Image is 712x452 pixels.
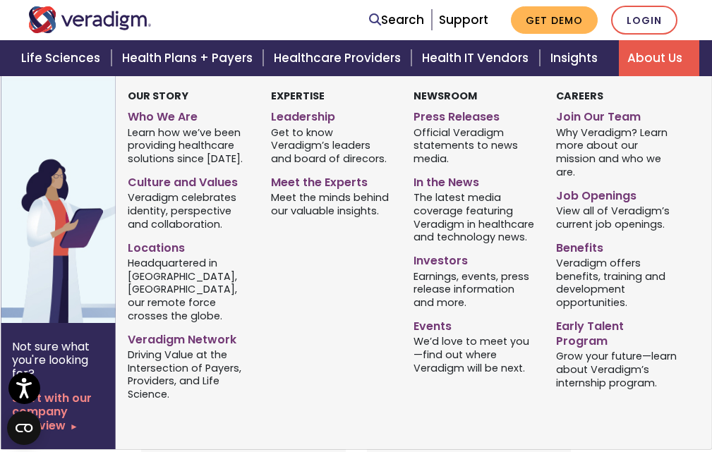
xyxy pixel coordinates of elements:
span: Official Veradigm statements to news media. [414,125,535,166]
span: Why Veradigm? Learn more about our mission and who we are. [556,125,677,178]
a: Healthcare Providers [265,40,414,76]
a: Who We Are [128,104,249,125]
a: Health IT Vendors [414,40,541,76]
a: Press Releases [414,104,535,125]
a: Search [369,11,424,30]
a: Events [414,314,535,334]
a: Early Talent Program [556,314,677,349]
span: View all of Veradigm’s current job openings. [556,203,677,231]
span: Grow your future—learn about Veradigm’s internship program. [556,348,677,389]
a: Health Plans + Payers [114,40,265,76]
span: Veradigm celebrates identity, perspective and collaboration. [128,190,249,231]
a: Investors [414,248,535,269]
a: Locations [128,236,249,256]
strong: Expertise [271,89,325,103]
a: Culture and Values [128,170,249,190]
span: Get to know Veradigm’s leaders and board of direcors. [271,125,392,166]
a: Veradigm Network [128,327,249,348]
a: Life Sciences [13,40,113,76]
span: Earnings, events, press release information and more. [414,269,535,310]
strong: Careers [556,89,603,103]
p: Not sure what you're looking for? [12,340,104,381]
img: Vector image of Veradigm’s Story [1,76,228,323]
span: Driving Value at the Intersection of Payers, Providers, and Life Science. [128,347,249,401]
span: Meet the minds behind our valuable insights. [271,190,392,218]
a: Benefits [556,236,677,256]
a: Meet the Experts [271,170,392,190]
a: About Us [619,40,699,76]
img: Veradigm logo [28,6,152,33]
strong: Our Story [128,89,188,103]
span: Learn how we’ve been providing healthcare solutions since [DATE]. [128,125,249,166]
span: We’d love to meet you—find out where Veradigm will be next. [414,334,535,375]
a: Leadership [271,104,392,125]
a: Get Demo [511,6,598,34]
a: Job Openings [556,183,677,204]
strong: Newsroom [414,89,477,103]
a: Start with our company overview [12,391,104,432]
a: Insights [542,40,619,76]
a: Join Our Team [556,104,677,125]
span: The latest media coverage featuring Veradigm in healthcare and technology news. [414,190,535,244]
button: Open CMP widget [7,411,41,445]
a: In the News [414,170,535,190]
a: Support [439,11,488,28]
span: Veradigm offers benefits, training and development opportunities. [556,255,677,309]
a: Login [611,6,677,35]
span: Headquartered in [GEOGRAPHIC_DATA], [GEOGRAPHIC_DATA], our remote force crosses the globe. [128,255,249,322]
